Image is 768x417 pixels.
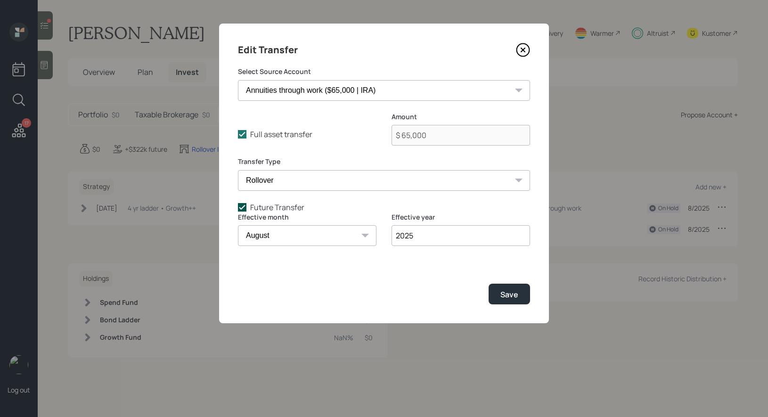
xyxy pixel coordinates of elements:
label: Future Transfer [238,202,530,213]
button: Save [489,284,530,304]
label: Effective month [238,213,376,222]
label: Transfer Type [238,157,530,166]
label: Select Source Account [238,67,530,76]
label: Effective year [392,213,530,222]
h4: Edit Transfer [238,42,298,57]
label: Full asset transfer [238,129,376,139]
div: Save [500,289,518,300]
label: Amount [392,112,530,122]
